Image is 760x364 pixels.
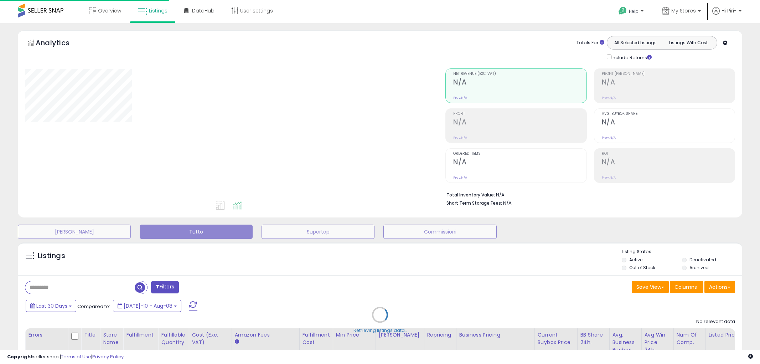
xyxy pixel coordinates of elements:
[98,7,121,14] span: Overview
[602,118,735,128] h2: N/A
[453,152,586,156] span: Ordered Items
[662,38,715,47] button: Listings With Cost
[712,7,741,23] a: Hi Piri-
[671,7,696,14] span: My Stores
[383,225,496,239] button: Commissioni
[140,225,253,239] button: Tutto
[613,1,651,23] a: Help
[7,353,33,360] strong: Copyright
[601,53,660,61] div: Include Returns
[602,158,735,168] h2: N/A
[192,7,214,14] span: DataHub
[353,327,407,334] div: Retrieving listings data..
[602,72,735,76] span: Profit [PERSON_NAME]
[503,200,512,206] span: N/A
[446,192,495,198] b: Total Inventory Value:
[149,7,167,14] span: Listings
[722,7,736,14] span: Hi Piri-
[602,135,616,140] small: Prev: N/A
[7,354,124,360] div: seller snap | |
[602,112,735,116] span: Avg. Buybox Share
[453,72,586,76] span: Net Revenue (Exc. VAT)
[453,112,586,116] span: Profit
[618,6,627,15] i: Get Help
[609,38,662,47] button: All Selected Listings
[453,118,586,128] h2: N/A
[446,200,502,206] b: Short Term Storage Fees:
[453,96,467,100] small: Prev: N/A
[262,225,374,239] button: Supertop
[446,190,730,199] li: N/A
[453,175,467,180] small: Prev: N/A
[602,78,735,88] h2: N/A
[602,152,735,156] span: ROI
[453,78,586,88] h2: N/A
[36,38,83,50] h5: Analytics
[577,40,604,46] div: Totals For
[629,8,638,14] span: Help
[453,158,586,168] h2: N/A
[453,135,467,140] small: Prev: N/A
[602,96,616,100] small: Prev: N/A
[602,175,616,180] small: Prev: N/A
[18,225,131,239] button: [PERSON_NAME]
